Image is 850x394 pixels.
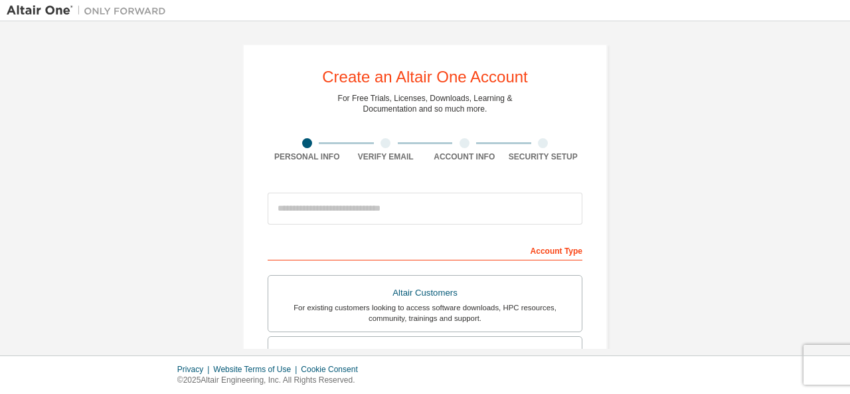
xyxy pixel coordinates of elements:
div: Create an Altair One Account [322,69,528,85]
div: Students [276,345,574,363]
img: Altair One [7,4,173,17]
div: Altair Customers [276,284,574,302]
p: © 2025 Altair Engineering, Inc. All Rights Reserved. [177,375,366,386]
div: Account Type [268,239,582,260]
div: For Free Trials, Licenses, Downloads, Learning & Documentation and so much more. [338,93,513,114]
div: For existing customers looking to access software downloads, HPC resources, community, trainings ... [276,302,574,324]
div: Security Setup [504,151,583,162]
div: Cookie Consent [301,364,365,375]
div: Personal Info [268,151,347,162]
div: Website Terms of Use [213,364,301,375]
div: Account Info [425,151,504,162]
div: Verify Email [347,151,426,162]
div: Privacy [177,364,213,375]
